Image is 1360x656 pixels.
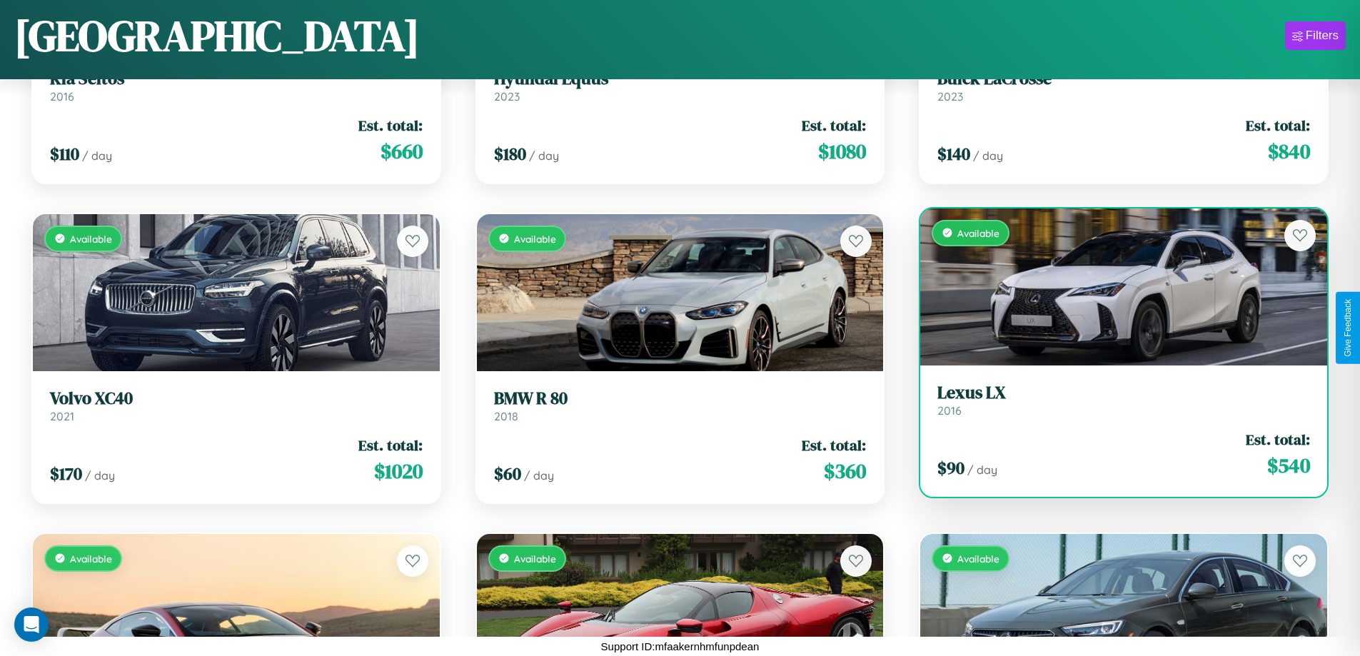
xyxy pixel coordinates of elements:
div: Filters [1306,29,1339,43]
span: Available [514,233,556,245]
span: Available [957,227,999,239]
a: Buick LaCrosse2023 [937,69,1310,104]
div: Give Feedback [1343,299,1353,357]
a: Lexus LX2016 [937,383,1310,418]
p: Support ID: mfaakernhmfunpdean [601,637,760,656]
span: Available [70,233,112,245]
h3: Lexus LX [937,383,1310,403]
span: Available [70,552,112,565]
span: 2016 [50,89,74,104]
span: $ 840 [1268,137,1310,166]
span: / day [967,463,997,477]
span: $ 170 [50,462,82,485]
a: Hyundai Equus2023 [494,69,867,104]
span: $ 110 [50,142,79,166]
span: $ 140 [937,142,970,166]
span: $ 90 [937,456,964,480]
h1: [GEOGRAPHIC_DATA] [14,6,420,65]
h3: Hyundai Equus [494,69,867,89]
span: 2023 [937,89,963,104]
span: / day [524,468,554,483]
h3: Kia Seltos [50,69,423,89]
span: / day [85,468,115,483]
h3: Volvo XC40 [50,388,423,409]
button: Filters [1285,21,1346,50]
a: Kia Seltos2016 [50,69,423,104]
span: 2016 [937,403,962,418]
span: 2021 [50,409,74,423]
span: Est. total: [358,435,423,455]
span: 2023 [494,89,520,104]
a: BMW R 802018 [494,388,867,423]
span: $ 660 [381,137,423,166]
span: $ 360 [824,457,866,485]
span: Est. total: [1246,115,1310,136]
span: / day [529,148,559,163]
span: Available [957,552,999,565]
h3: Buick LaCrosse [937,69,1310,89]
span: $ 60 [494,462,521,485]
span: Est. total: [802,435,866,455]
span: Available [514,552,556,565]
span: Est. total: [802,115,866,136]
a: Volvo XC402021 [50,388,423,423]
span: Est. total: [358,115,423,136]
span: $ 1020 [374,457,423,485]
span: / day [82,148,112,163]
span: / day [973,148,1003,163]
span: Est. total: [1246,429,1310,450]
span: 2018 [494,409,518,423]
span: $ 180 [494,142,526,166]
h3: BMW R 80 [494,388,867,409]
span: $ 540 [1267,451,1310,480]
span: $ 1080 [818,137,866,166]
div: Open Intercom Messenger [14,607,49,642]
